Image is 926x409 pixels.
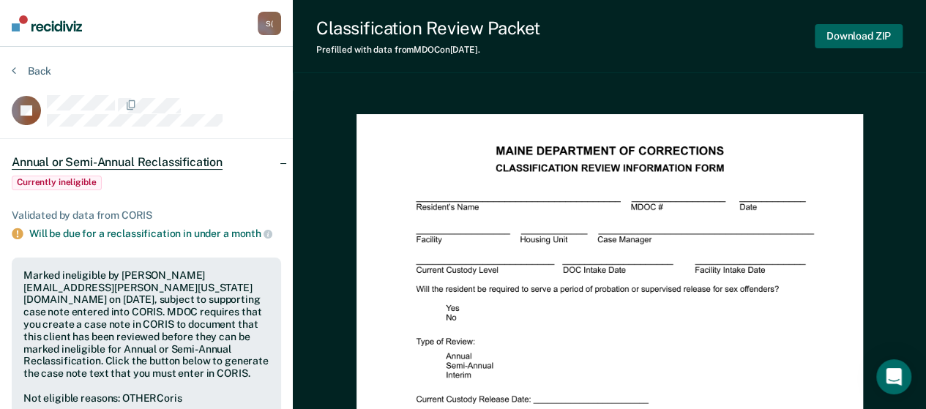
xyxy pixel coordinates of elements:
[258,12,281,35] div: S (
[12,64,51,78] button: Back
[12,209,281,222] div: Validated by data from CORIS
[876,359,911,394] div: Open Intercom Messenger
[258,12,281,35] button: S(
[316,45,540,55] div: Prefilled with data from MDOC on [DATE] .
[12,155,223,170] span: Annual or Semi-Annual Reclassification
[12,15,82,31] img: Recidiviz
[316,18,540,39] div: Classification Review Packet
[23,269,269,380] div: Marked ineligible by [PERSON_NAME][EMAIL_ADDRESS][PERSON_NAME][US_STATE][DOMAIN_NAME] on [DATE], ...
[23,392,269,405] div: Not eligible reasons: OTHERCoris
[815,24,903,48] button: Download ZIP
[12,176,102,190] span: Currently ineligible
[29,227,281,240] div: Will be due for a reclassification in under a month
